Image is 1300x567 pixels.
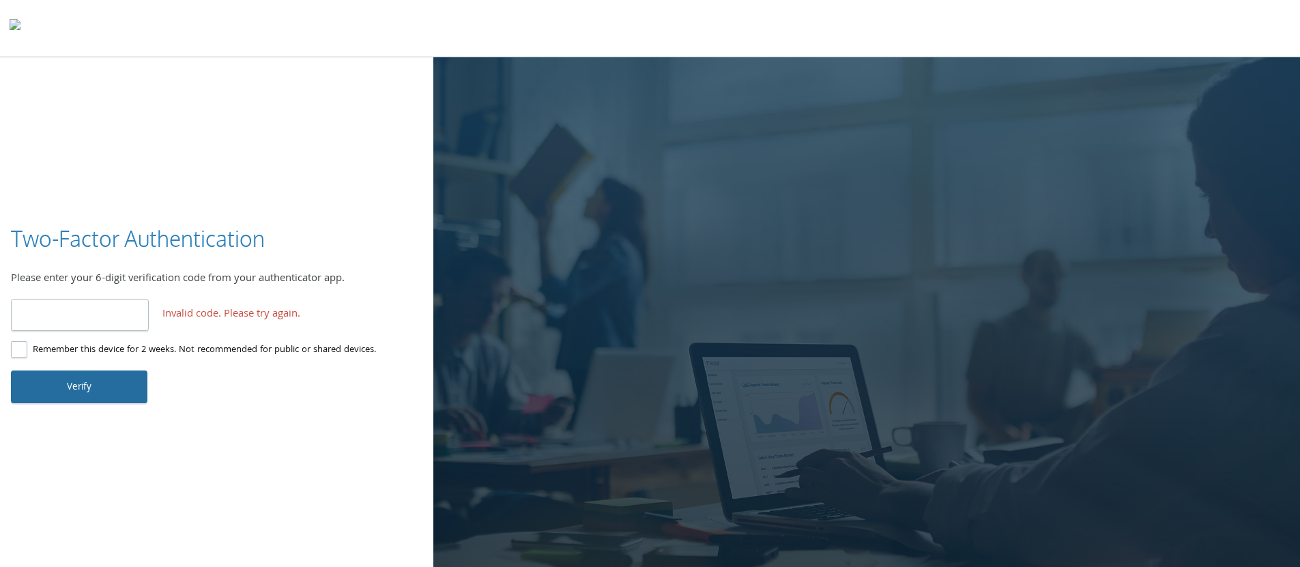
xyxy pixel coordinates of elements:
[11,224,265,255] h3: Two-Factor Authentication
[162,306,300,324] span: Invalid code. Please try again.
[11,342,376,359] label: Remember this device for 2 weeks. Not recommended for public or shared devices.
[11,370,147,403] button: Verify
[10,14,20,42] img: todyl-logo-dark.svg
[11,271,422,289] div: Please enter your 6-digit verification code from your authenticator app.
